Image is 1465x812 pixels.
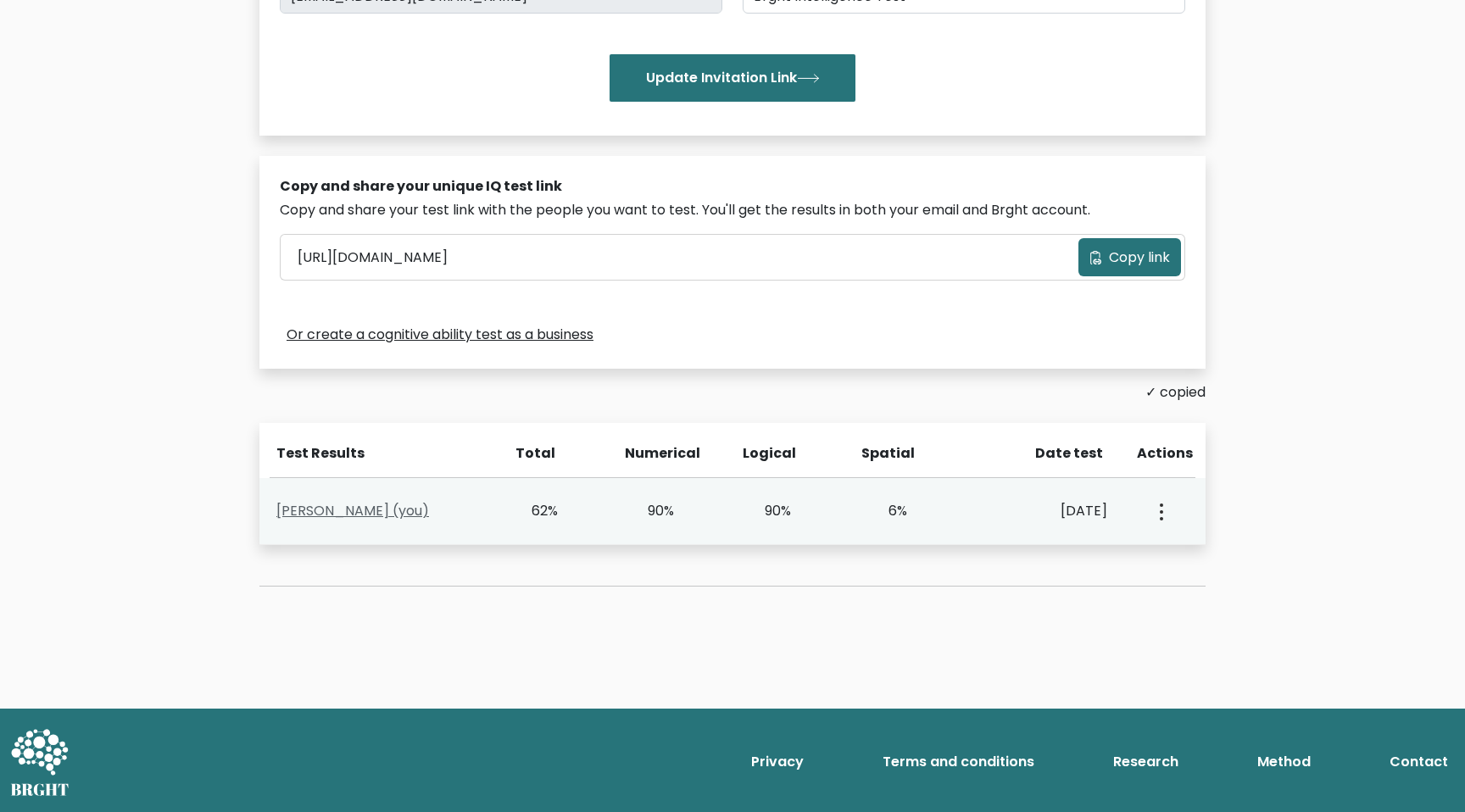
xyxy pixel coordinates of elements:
[861,443,911,464] div: Spatial
[259,382,1206,403] div: ✓ copied
[280,176,1185,197] div: Copy and share your unique IQ test link
[743,443,792,464] div: Logical
[610,54,855,102] button: Update Invitation Link
[1109,247,1170,268] span: Copy link
[276,443,486,464] div: Test Results
[287,325,593,345] a: Or create a cognitive ability test as a business
[1137,443,1195,464] div: Actions
[280,200,1185,220] div: Copy and share your test link with the people you want to test. You'll get the results in both yo...
[1251,745,1317,779] a: Method
[976,501,1107,521] div: [DATE]
[627,501,675,521] div: 90%
[1106,745,1185,779] a: Research
[276,501,429,520] a: [PERSON_NAME] (you)
[876,745,1041,779] a: Terms and conditions
[1078,238,1181,276] button: Copy link
[1383,745,1455,779] a: Contact
[743,501,791,521] div: 90%
[744,745,810,779] a: Privacy
[510,501,558,521] div: 62%
[625,443,674,464] div: Numerical
[506,443,555,464] div: Total
[979,443,1117,464] div: Date test
[860,501,908,521] div: 6%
